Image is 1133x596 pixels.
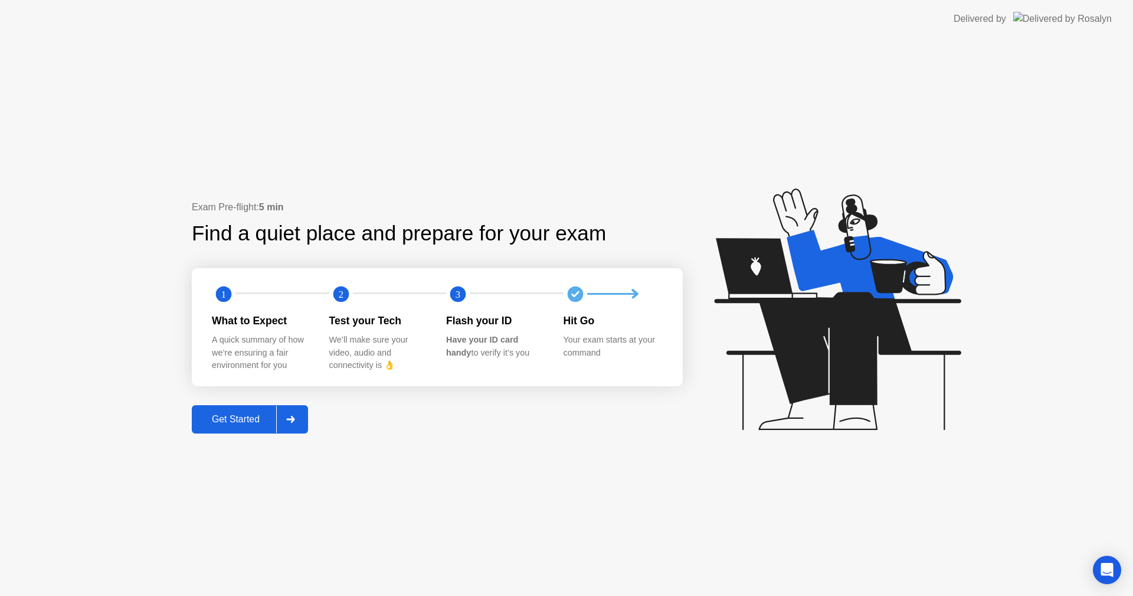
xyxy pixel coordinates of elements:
b: Have your ID card handy [446,335,518,357]
button: Get Started [192,405,308,434]
div: Delivered by [954,12,1006,26]
div: Your exam starts at your command [564,334,662,359]
div: Find a quiet place and prepare for your exam [192,218,608,249]
div: A quick summary of how we’re ensuring a fair environment for you [212,334,310,372]
div: What to Expect [212,313,310,328]
text: 2 [338,288,343,299]
div: Test your Tech [329,313,428,328]
text: 3 [456,288,460,299]
div: Exam Pre-flight: [192,200,683,214]
div: Open Intercom Messenger [1093,556,1121,584]
div: We’ll make sure your video, audio and connectivity is 👌 [329,334,428,372]
img: Delivered by Rosalyn [1013,12,1112,25]
div: Flash your ID [446,313,545,328]
b: 5 min [259,202,284,212]
div: Get Started [195,414,276,425]
div: Hit Go [564,313,662,328]
text: 1 [221,288,226,299]
div: to verify it’s you [446,334,545,359]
